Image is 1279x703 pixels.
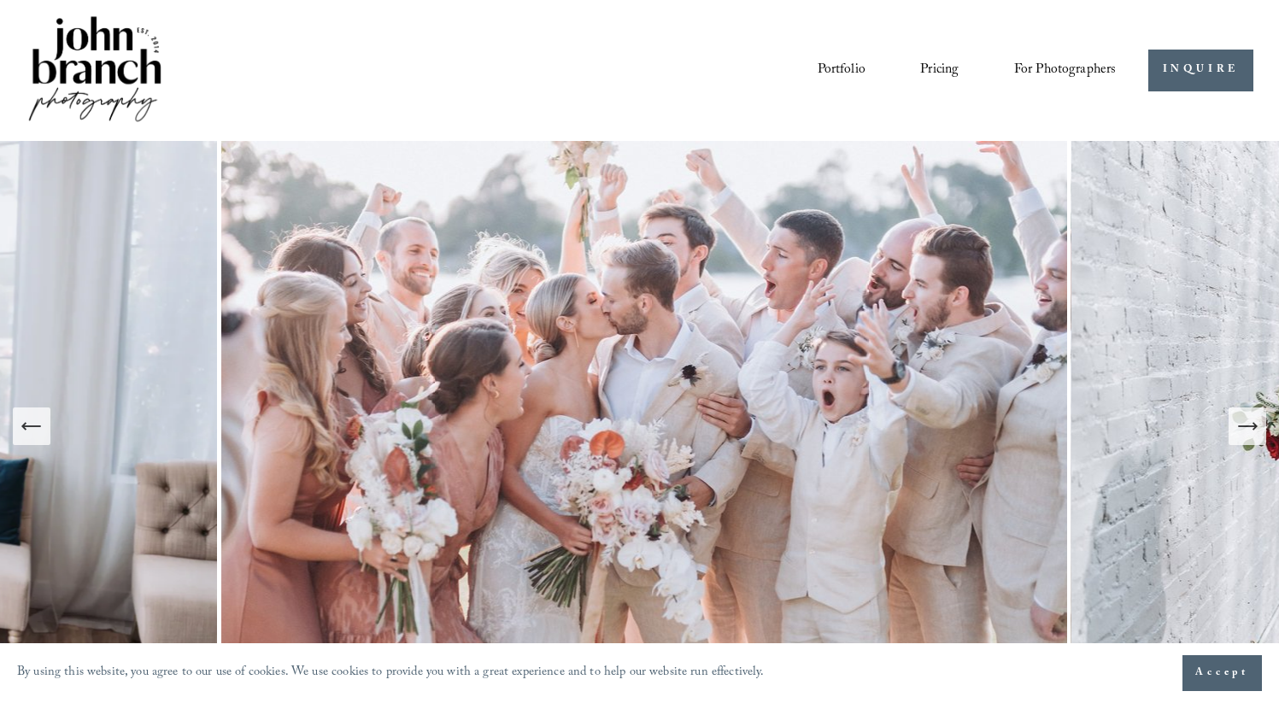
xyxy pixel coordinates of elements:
[1182,655,1262,691] button: Accept
[920,56,959,85] a: Pricing
[1195,665,1249,682] span: Accept
[1014,56,1117,85] a: folder dropdown
[13,407,50,445] button: Previous Slide
[1014,57,1117,84] span: For Photographers
[17,661,765,686] p: By using this website, you agree to our use of cookies. We use cookies to provide you with a grea...
[818,56,865,85] a: Portfolio
[1148,50,1253,91] a: INQUIRE
[1229,407,1266,445] button: Next Slide
[26,13,164,128] img: John Branch IV Photography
